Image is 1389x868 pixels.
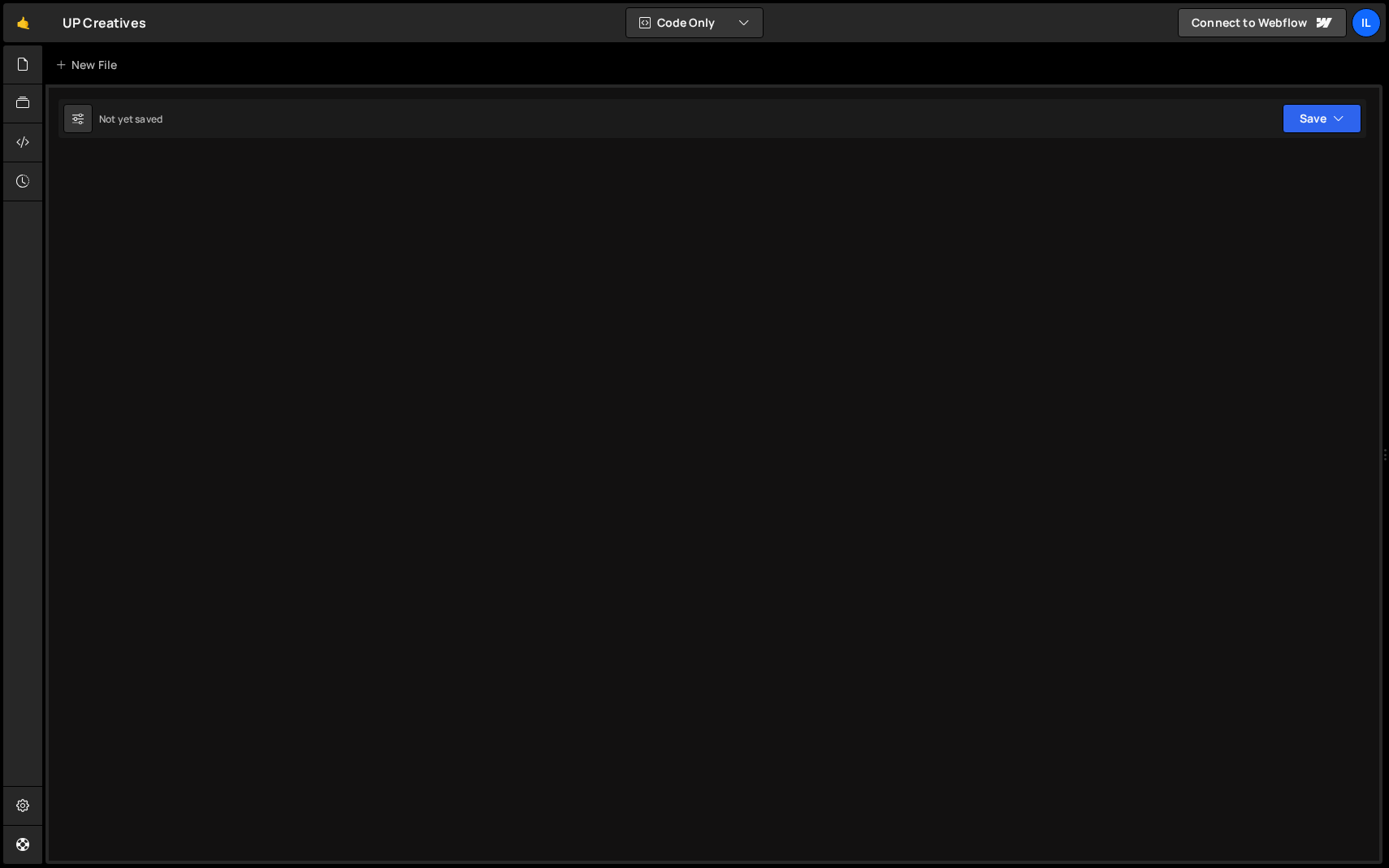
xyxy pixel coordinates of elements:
[1283,104,1361,133] button: Save
[626,8,763,37] button: Code Only
[63,13,146,32] div: UP Creatives
[1352,8,1381,37] a: Il
[55,57,123,73] div: New File
[99,112,162,126] div: Not yet saved
[1178,8,1347,37] a: Connect to Webflow
[3,3,43,42] a: 🤙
